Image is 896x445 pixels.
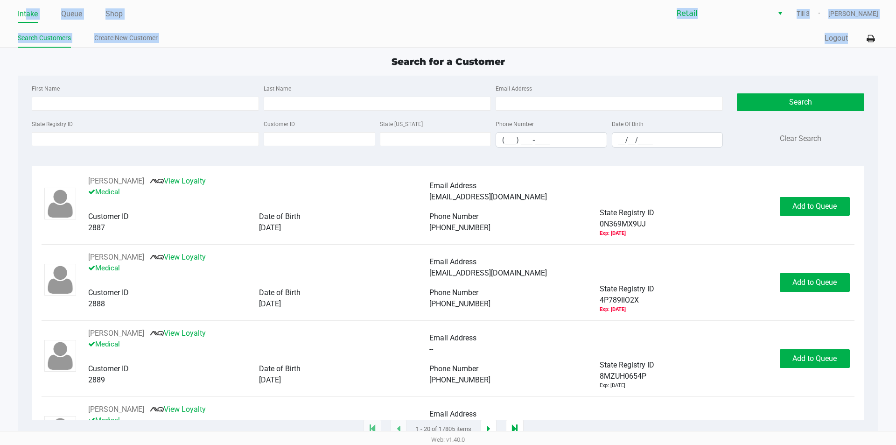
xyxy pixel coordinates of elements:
span: Add to Queue [792,354,837,363]
span: Email Address [429,333,476,342]
span: 1 - 20 of 17805 items [416,424,471,434]
span: Search for a Customer [392,56,505,67]
button: Add to Queue [780,273,850,292]
label: Last Name [264,85,291,93]
button: See customer info [88,404,144,415]
a: Create New Customer [94,32,158,44]
label: Customer ID [264,120,295,128]
span: -- [429,345,433,353]
span: Date of Birth [259,288,301,297]
span: 4P789IIO2X [600,295,639,306]
span: Date of Birth [259,212,301,221]
span: Web: v1.40.0 [431,436,465,443]
a: Search Customers [18,32,71,44]
span: Phone Number [429,288,478,297]
span: Retail [677,8,768,19]
label: First Name [32,85,60,93]
label: Email Address [496,85,532,93]
div: Medical card expired [600,306,626,314]
span: 2889 [88,375,105,384]
span: [DATE] [259,299,281,308]
span: [PHONE_NUMBER] [429,375,490,384]
span: [EMAIL_ADDRESS][DOMAIN_NAME] [429,268,547,277]
a: View Loyalty [150,177,206,185]
div: Medical card expired [600,230,626,238]
p: Medical [88,415,429,428]
span: 0N369MX9UJ [600,219,646,230]
a: Queue [61,7,82,21]
span: State Registry ID [600,360,654,369]
span: Email Address [429,181,476,190]
button: See customer info [88,252,144,263]
span: [DATE] [259,223,281,232]
span: Phone Number [429,364,478,373]
a: View Loyalty [150,329,206,338]
button: Add to Queue [780,197,850,216]
app-submit-button: Move to first page [364,420,381,438]
span: State Registry ID [600,208,654,217]
input: Format: (999) 999-9999 [496,133,607,147]
span: Customer ID [88,364,129,373]
kendo-maskedtextbox: Format: MM/DD/YYYY [612,132,723,148]
button: Search [737,93,864,111]
span: [DATE] [259,375,281,384]
span: [EMAIL_ADDRESS][DOMAIN_NAME] [429,192,547,201]
a: View Loyalty [150,253,206,261]
a: View Loyalty [150,405,206,414]
app-submit-button: Move to last page [506,420,524,438]
app-submit-button: Previous [391,420,406,438]
p: Medical [88,187,429,200]
a: Shop [105,7,123,21]
kendo-maskedtextbox: Format: (999) 999-9999 [496,132,607,148]
span: 2888 [88,299,105,308]
span: 2887 [88,223,105,232]
div: Exp: [DATE] [600,382,625,390]
span: [PHONE_NUMBER] [429,223,490,232]
span: Till 3 [797,9,828,19]
p: Medical [88,339,429,352]
span: Phone Number [429,212,478,221]
button: Select [773,5,787,22]
span: Email Address [429,410,476,418]
span: State Registry ID [600,284,654,293]
button: See customer info [88,176,144,187]
span: [PHONE_NUMBER] [429,299,490,308]
span: Email Address [429,257,476,266]
button: Clear Search [780,133,821,144]
label: State Registry ID [32,120,73,128]
span: Customer ID [88,288,129,297]
label: Phone Number [496,120,534,128]
label: Date Of Birth [612,120,644,128]
a: Intake [18,7,38,21]
span: Customer ID [88,212,129,221]
button: Add to Queue [780,349,850,368]
app-submit-button: Next [481,420,497,438]
span: Date of Birth [259,364,301,373]
span: 8MZUH0654P [600,371,646,382]
span: Add to Queue [792,202,837,211]
span: Add to Queue [792,278,837,287]
label: State [US_STATE] [380,120,423,128]
p: Medical [88,263,429,276]
button: See customer info [88,328,144,339]
button: Logout [825,33,848,44]
input: Format: MM/DD/YYYY [612,133,723,147]
span: [PERSON_NAME] [828,9,878,19]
